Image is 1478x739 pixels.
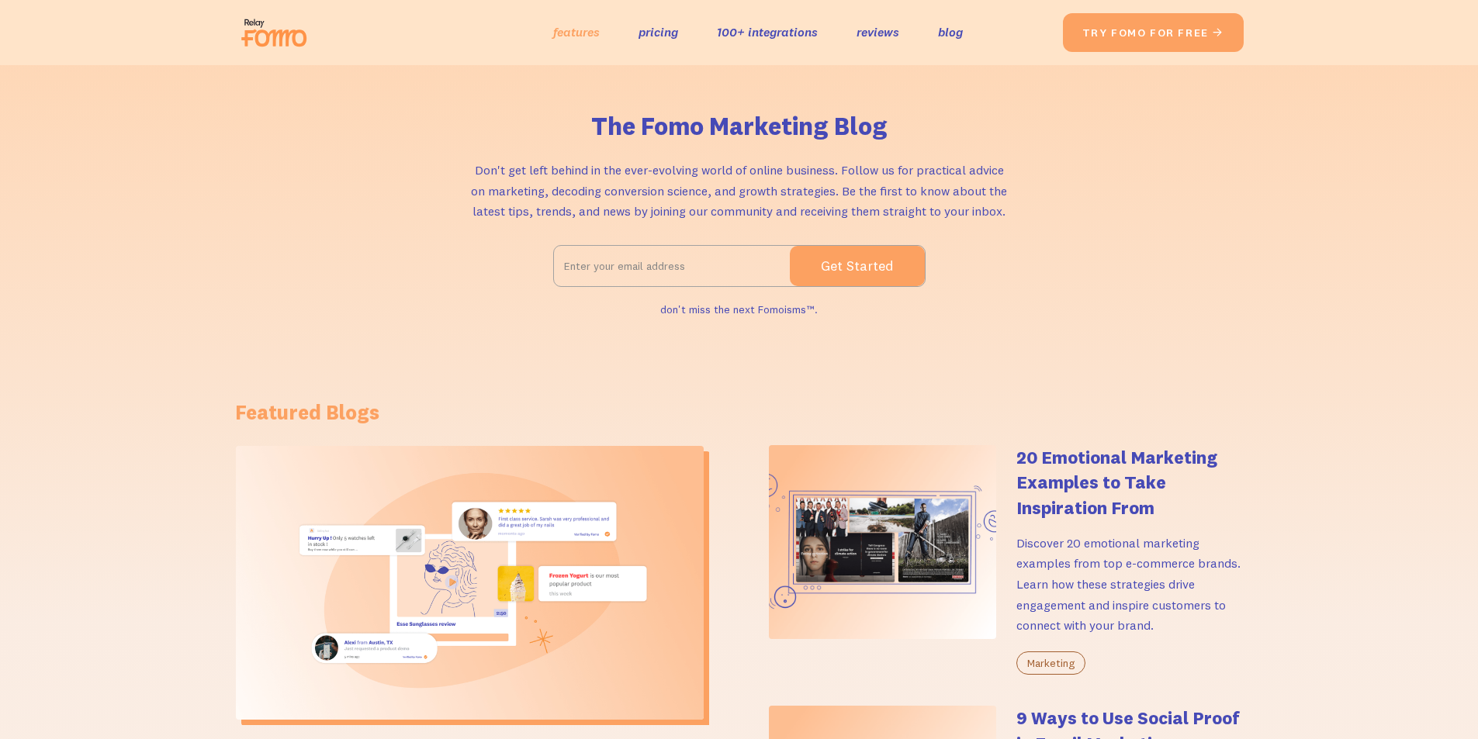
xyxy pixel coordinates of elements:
input: Enter your email address [554,247,790,285]
a: 100+ integrations [717,21,818,43]
a: reviews [857,21,899,43]
p: Don't get left behind in the ever-evolving world of online business. Follow us for practical advi... [468,160,1011,222]
div: don't miss the next Fomoisms™. [660,299,818,321]
img: Types of Social Proof: 14 Examples Showing Their Impact [236,446,704,720]
a: blog [938,21,963,43]
p: Discover 20 emotional marketing examples from top e-commerce brands. Learn how these strategies d... [1016,533,1244,636]
h1: Featured Blogs [235,399,1244,426]
a: pricing [639,21,678,43]
a: 20 Emotional Marketing Examples to Take Inspiration FromDiscover 20 emotional marketing examples ... [769,445,1244,675]
h4: 20 Emotional Marketing Examples to Take Inspiration From [1016,445,1244,520]
a: features [553,21,600,43]
a: try fomo for free [1063,13,1244,52]
form: Email Form 2 [553,245,926,287]
input: Get Started [790,246,925,286]
span:  [1212,26,1224,40]
h1: The Fomo Marketing Blog [591,112,888,141]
